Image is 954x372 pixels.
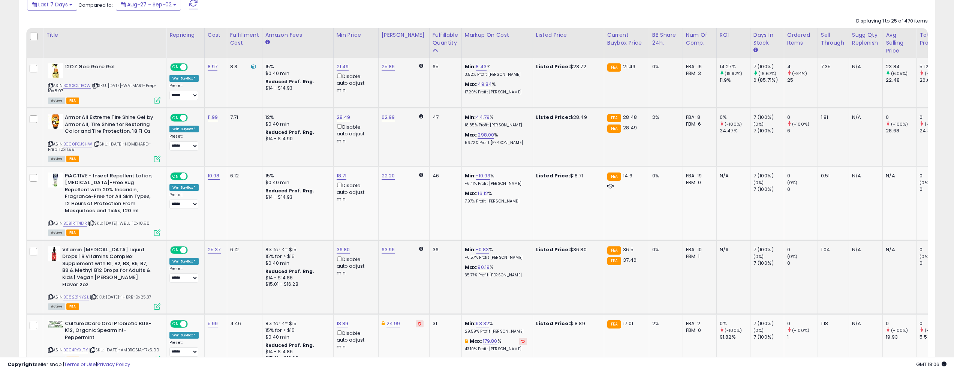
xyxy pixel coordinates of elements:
div: 31 [433,320,456,327]
div: $14 - $14.93 [265,194,328,201]
small: (-100%) [891,327,908,333]
p: 35.77% Profit [PERSON_NAME] [465,273,527,278]
span: ON [171,64,180,70]
a: 44.79 [476,114,490,121]
div: $28.49 [536,114,598,121]
div: 1.81 [821,114,843,121]
div: 65 [433,63,456,70]
span: 28.48 [623,114,637,121]
a: 298.00 [478,131,494,139]
img: 41SkRrQit+L._SL40_.jpg [48,114,63,129]
div: FBM: 6 [686,121,711,127]
img: 51-Ct32P-oL._SL40_.jpg [48,320,63,328]
span: All listings currently available for purchase on Amazon [48,229,65,236]
div: Current Buybox Price [607,31,646,47]
div: Title [46,31,163,39]
div: N/A [852,172,877,179]
div: 4 [787,63,818,70]
small: Amazon Fees. [265,39,270,46]
div: 0% [652,172,677,179]
img: 41cnyIqajLL._SL40_.jpg [48,172,63,187]
b: Reduced Prof. Rng. [265,342,315,348]
div: 14.27% [720,63,750,70]
div: % [465,63,527,77]
div: 2% [652,114,677,121]
div: Repricing [169,31,201,39]
div: 0 [787,172,818,179]
small: (-100%) [925,121,942,127]
div: 0 [787,186,818,193]
div: Amazon Fees [265,31,330,39]
span: FBA [66,156,79,162]
a: 28.49 [337,114,350,121]
small: FBA [607,172,621,181]
div: 0 [920,114,950,121]
b: Reduced Prof. Rng. [265,129,315,135]
div: Win BuyBox * [169,126,199,132]
div: N/A [852,114,877,121]
small: (-100%) [725,327,742,333]
div: 0 [920,172,950,179]
a: -10.93 [476,172,490,180]
div: 1 [787,334,818,340]
p: -0.57% Profit [PERSON_NAME] [465,255,527,260]
a: B000FOJSHW [63,141,92,147]
b: Reduced Prof. Rng. [265,187,315,194]
div: 12% [265,114,328,121]
div: 0 [787,114,818,121]
p: 7.97% Profit [PERSON_NAME] [465,199,527,204]
small: FBA [607,246,621,255]
a: B06XCLTBCW [63,82,91,89]
div: Preset: [169,340,199,357]
span: Compared to: [78,1,113,9]
div: seller snap | | [7,361,130,368]
span: FBA [66,97,79,104]
small: (-100%) [891,121,908,127]
div: 5.12 [920,63,950,70]
div: ASIN: [48,114,160,161]
b: Min: [465,172,476,179]
div: 7.71 [230,114,256,121]
a: 16.12 [478,190,488,197]
small: (19.92%) [725,70,742,76]
span: All listings currently available for purchase on Amazon [48,303,65,310]
img: 41rB+a6S0zL._SL40_.jpg [48,63,63,78]
span: 28.49 [623,124,637,131]
div: 24.8 [920,127,950,134]
div: Disable auto adjust min [337,123,373,144]
div: Sugg Qty Replenish [852,31,880,47]
div: FBA: 10 [686,246,711,253]
a: 18.71 [337,172,347,180]
a: 179.80 [483,337,497,345]
div: $14 - $14.90 [265,136,328,142]
small: FBA [607,257,621,265]
p: 56.72% Profit [PERSON_NAME] [465,140,527,145]
div: $14 - $14.93 [265,85,328,91]
div: FBM: 0 [686,327,711,334]
div: 26.69 [920,77,950,84]
div: % [465,190,527,204]
span: OFF [187,321,199,327]
div: 0 [787,246,818,253]
div: Min Price [337,31,375,39]
b: Min: [465,114,476,121]
span: Last 7 Days [38,1,68,8]
div: % [465,81,527,95]
a: 10.98 [208,172,220,180]
div: 46 [433,172,456,179]
div: 15% [265,172,328,179]
div: Sell Through [821,31,846,47]
p: 18.85% Profit [PERSON_NAME] [465,123,527,128]
a: 62.99 [382,114,395,121]
div: 5.5 [920,334,950,340]
span: All listings currently available for purchase on Amazon [48,156,65,162]
div: 8% for <= $15 [265,320,328,327]
p: -6.41% Profit [PERSON_NAME] [465,181,527,186]
div: % [465,320,527,334]
a: 63.96 [382,246,395,253]
span: OFF [187,247,199,253]
div: Cost [208,31,224,39]
div: $18.89 [536,320,598,327]
small: (-100%) [792,121,809,127]
div: ROI [720,31,747,39]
